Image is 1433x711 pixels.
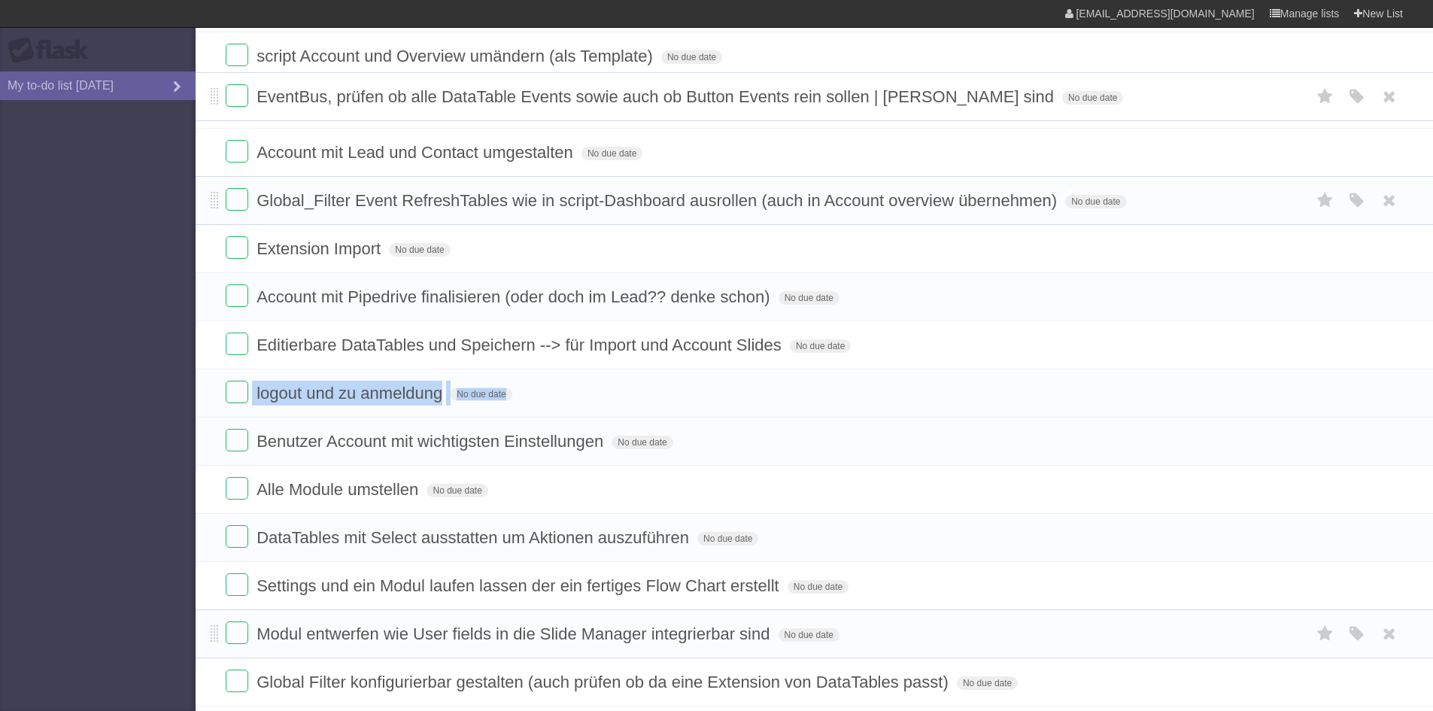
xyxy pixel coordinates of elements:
label: Done [226,429,248,451]
label: Done [226,670,248,692]
label: Done [226,477,248,500]
label: Done [226,140,248,163]
span: No due date [1065,195,1126,208]
span: No due date [581,147,642,160]
label: Done [226,44,248,66]
label: Star task [1311,188,1340,213]
span: Benutzer Account mit wichtigsten Einstellungen [257,432,607,451]
label: Done [226,284,248,307]
label: Done [226,573,248,596]
span: No due date [957,676,1018,690]
span: No due date [779,291,839,305]
span: script Account und Overview umändern (als Template) [257,47,657,65]
span: No due date [612,436,672,449]
span: DataTables mit Select ausstatten um Aktionen auszuführen [257,528,693,547]
span: Account mit Pipedrive finalisieren (oder doch im Lead?? denke schon) [257,287,773,306]
span: No due date [779,628,839,642]
span: logout und zu anmeldung [257,384,446,403]
label: Done [226,381,248,403]
span: No due date [697,532,758,545]
span: No due date [790,339,851,353]
label: Done [226,84,248,107]
span: Global Filter konfigurierbar gestalten (auch prüfen ob da eine Extension von DataTables passt) [257,673,952,691]
span: Account mit Lead und Contact umgestalten [257,143,577,162]
span: Editierbare DataTables und Speichern --> für Import und Account Slides [257,336,785,354]
span: No due date [451,387,512,401]
div: Flask [8,37,98,64]
label: Star task [1311,621,1340,646]
label: Star task [1311,84,1340,109]
span: No due date [788,580,849,594]
span: EventBus, prüfen ob alle DataTable Events sowie auch ob Button Events rein sollen | [PERSON_NAME]... [257,87,1058,106]
span: No due date [389,243,450,257]
span: Modul entwerfen wie User fields in die Slide Manager integrierbar sind [257,624,773,643]
span: Settings und ein Modul laufen lassen der ein fertiges Flow Chart erstellt [257,576,783,595]
span: No due date [661,50,722,64]
label: Done [226,621,248,644]
label: Done [226,333,248,355]
span: Alle Module umstellen [257,480,422,499]
label: Done [226,188,248,211]
span: No due date [1062,91,1123,105]
label: Done [226,525,248,548]
span: No due date [427,484,487,497]
span: Extension Import [257,239,384,258]
label: Done [226,236,248,259]
span: Global_Filter Event RefreshTables wie in script-Dashboard ausrollen (auch in Account overview übe... [257,191,1061,210]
